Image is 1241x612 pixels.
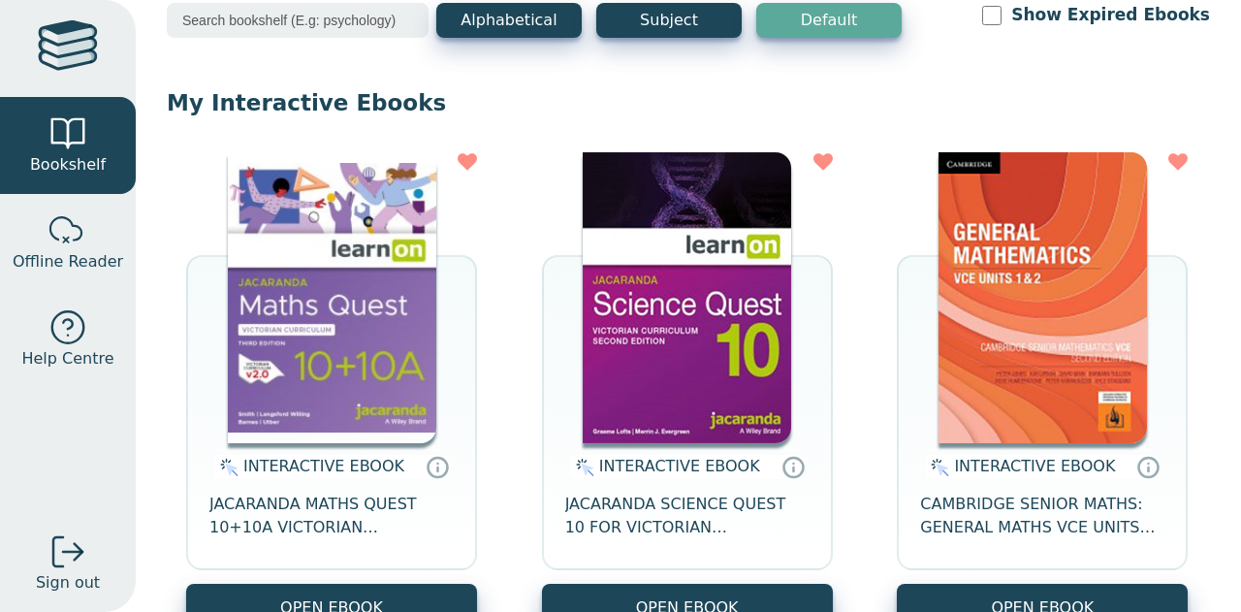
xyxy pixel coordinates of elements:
[1011,3,1210,27] label: Show Expired Ebooks
[426,455,449,478] a: Interactive eBooks are accessed online via the publisher’s portal. They contain interactive resou...
[954,457,1115,475] span: INTERACTIVE EBOOK
[13,250,123,274] span: Offline Reader
[167,3,429,38] input: Search bookshelf (E.g: psychology)
[920,493,1164,539] span: CAMBRIDGE SENIOR MATHS: GENERAL MATHS VCE UNITS 1&2 EBOOK 2E
[1136,455,1160,478] a: Interactive eBooks are accessed online via the publisher’s portal. They contain interactive resou...
[925,456,949,479] img: interactive.svg
[36,571,100,595] span: Sign out
[596,3,742,38] button: Subject
[243,457,404,475] span: INTERACTIVE EBOOK
[583,152,791,443] img: b7253847-5288-ea11-a992-0272d098c78b.jpg
[214,456,239,479] img: interactive.svg
[228,152,436,443] img: 1499aa3b-a4b8-4611-837d-1f2651393c4c.jpg
[570,456,594,479] img: interactive.svg
[30,153,106,177] span: Bookshelf
[21,347,113,370] span: Help Centre
[565,493,810,539] span: JACARANDA SCIENCE QUEST 10 FOR VICTORIAN CURRICULUM LEARNON 2E EBOOK
[436,3,582,38] button: Alphabetical
[209,493,454,539] span: JACARANDA MATHS QUEST 10+10A VICTORIAN CURRICULUM LEARNON EBOOK 3E
[781,455,805,478] a: Interactive eBooks are accessed online via the publisher’s portal. They contain interactive resou...
[939,152,1147,443] img: 98e9f931-67be-40f3-b733-112c3181ee3a.jpg
[599,457,760,475] span: INTERACTIVE EBOOK
[167,88,1210,117] p: My Interactive Ebooks
[756,3,902,38] button: Default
